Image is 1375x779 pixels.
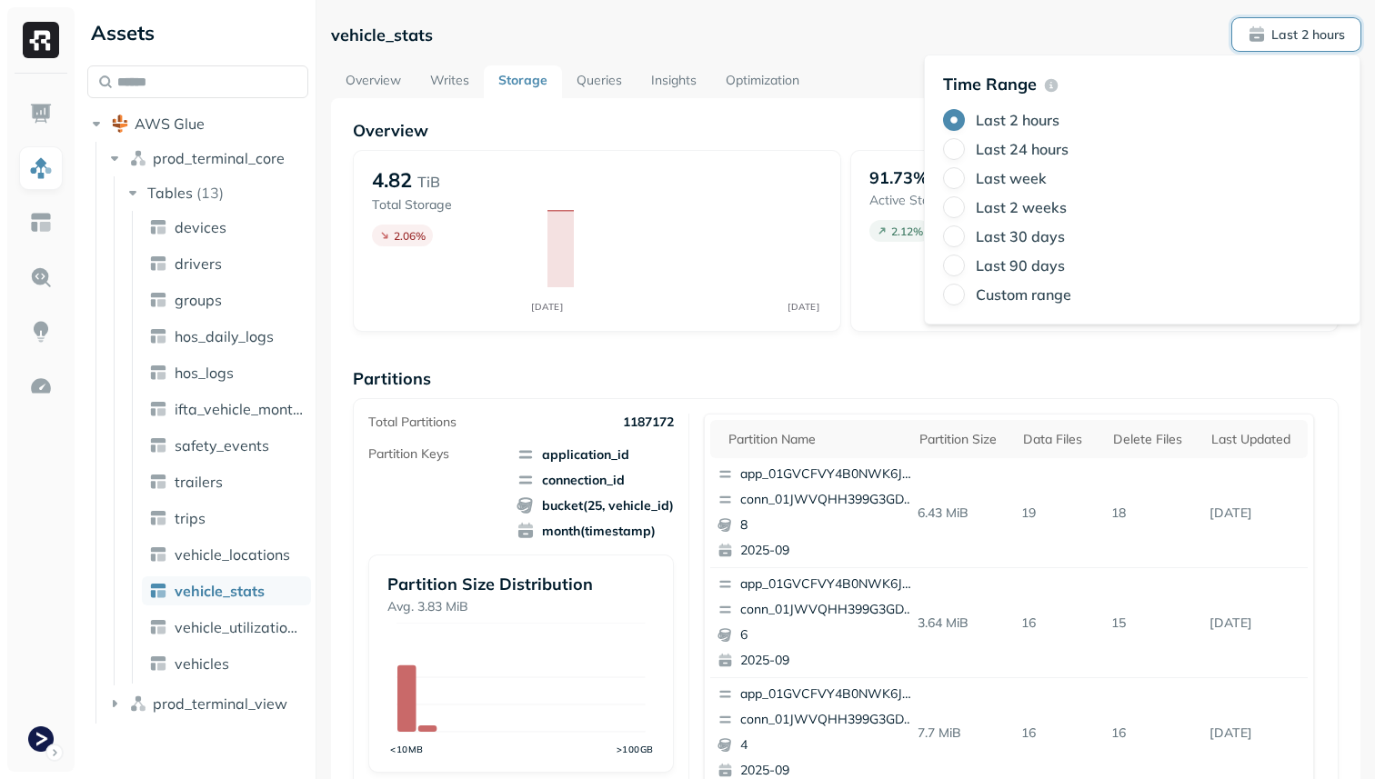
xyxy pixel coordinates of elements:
[129,149,147,167] img: namespace
[372,196,529,214] p: Total Storage
[910,717,1015,749] p: 7.7 MiB
[87,18,308,47] div: Assets
[175,582,265,600] span: vehicle_stats
[740,542,917,560] p: 2025-09
[142,540,311,569] a: vehicle_locations
[740,516,917,534] p: 8
[728,431,901,448] div: Partition name
[175,436,269,454] span: safety_events
[517,471,674,489] span: connection_id
[175,364,234,382] span: hos_logs
[142,467,311,496] a: trailers
[976,227,1065,245] label: Last 30 days
[149,654,167,673] img: table
[175,545,290,564] span: vehicle_locations
[142,285,311,315] a: groups
[87,109,308,138] button: AWS Glue
[1202,717,1308,749] p: Sep 16, 2025
[710,568,925,677] button: app_01GVCFVY4B0NWK6JYK87JP2WRPconn_01JWVQHH399G3GDDK7PZV34PAR62025-09
[869,167,928,188] p: 91.73%
[1232,18,1360,51] button: Last 2 hours
[1014,607,1104,639] p: 16
[623,414,674,431] p: 1187172
[149,291,167,309] img: table
[142,213,311,242] a: devices
[149,509,167,527] img: table
[562,65,637,98] a: Queries
[142,431,311,460] a: safety_events
[147,184,193,202] span: Tables
[149,400,167,418] img: table
[29,375,53,398] img: Optimization
[740,601,917,619] p: conn_01JWVQHH399G3GDDK7PZV34PAR
[149,364,167,382] img: table
[976,256,1065,275] label: Last 90 days
[175,327,274,345] span: hos_daily_logs
[105,144,309,173] button: prod_terminal_core
[891,225,923,238] p: 2.12 %
[153,149,285,167] span: prod_terminal_core
[23,22,59,58] img: Ryft
[1202,607,1308,639] p: Sep 16, 2025
[142,249,311,278] a: drivers
[129,694,147,713] img: namespace
[29,156,53,180] img: Assets
[135,115,205,133] span: AWS Glue
[149,473,167,491] img: table
[149,618,167,636] img: table
[142,613,311,642] a: vehicle_utilization_day
[149,327,167,345] img: table
[740,652,917,670] p: 2025-09
[142,322,311,351] a: hos_daily_logs
[153,694,287,713] span: prod_terminal_view
[1023,431,1095,448] div: Data Files
[740,491,917,509] p: conn_01JWVQHH399G3GDDK7PZV34PAR
[175,509,206,527] span: trips
[175,654,229,673] span: vehicles
[976,111,1059,129] label: Last 2 hours
[29,265,53,289] img: Query Explorer
[1104,607,1202,639] p: 15
[976,285,1071,304] label: Custom range
[387,598,655,615] p: Avg. 3.83 MiB
[617,744,654,754] tspan: >100GB
[976,169,1047,187] label: Last week
[142,649,311,678] a: vehicles
[910,497,1015,529] p: 6.43 MiB
[517,445,674,464] span: application_id
[149,218,167,236] img: table
[740,711,917,729] p: conn_01JWVQHH399G3GDDK7PZV34PAR
[387,574,655,594] p: Partition Size Distribution
[1014,717,1104,749] p: 16
[394,229,426,243] p: 2.06 %
[740,685,917,704] p: app_01GVCFVY4B0NWK6JYK87JP2WRP
[976,140,1069,158] label: Last 24 hours
[175,218,226,236] span: devices
[368,445,449,463] p: Partition Keys
[1104,717,1202,749] p: 16
[175,255,222,273] span: drivers
[105,689,309,718] button: prod_terminal_view
[142,504,311,533] a: trips
[976,198,1067,216] label: Last 2 weeks
[331,25,433,45] p: vehicle_stats
[740,575,917,594] p: app_01GVCFVY4B0NWK6JYK87JP2WRP
[740,626,917,644] p: 6
[517,522,674,540] span: month(timestamp)
[740,736,917,754] p: 4
[368,414,457,431] p: Total Partitions
[1211,431,1299,448] div: Last updated
[175,291,222,309] span: groups
[353,120,1339,141] p: Overview
[142,576,311,605] a: vehicle_stats
[416,65,484,98] a: Writes
[111,115,129,133] img: root
[788,301,820,312] tspan: [DATE]
[532,301,564,312] tspan: [DATE]
[1271,26,1345,44] p: Last 2 hours
[175,473,223,491] span: trailers
[1113,431,1193,448] div: Delete Files
[149,582,167,600] img: table
[484,65,562,98] a: Storage
[1202,497,1308,529] p: Sep 16, 2025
